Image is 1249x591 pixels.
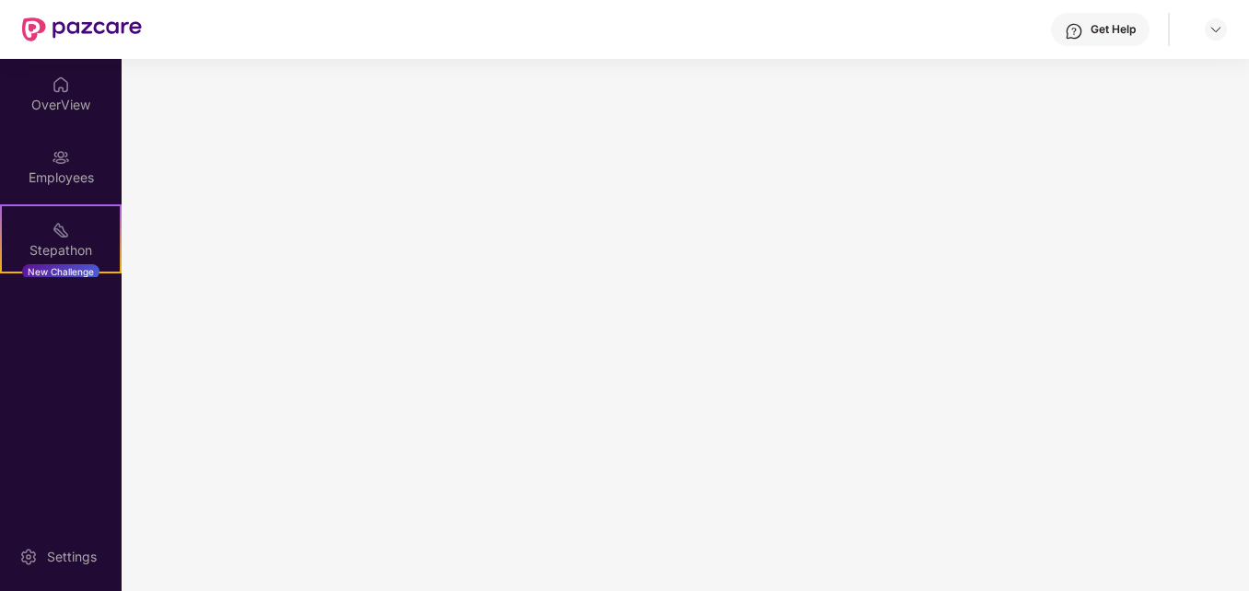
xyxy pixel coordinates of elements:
[52,148,70,167] img: svg+xml;base64,PHN2ZyBpZD0iRW1wbG95ZWVzIiB4bWxucz0iaHR0cDovL3d3dy53My5vcmcvMjAwMC9zdmciIHdpZHRoPS...
[22,17,142,41] img: New Pazcare Logo
[19,548,38,566] img: svg+xml;base64,PHN2ZyBpZD0iU2V0dGluZy0yMHgyMCIgeG1sbnM9Imh0dHA6Ly93d3cudzMub3JnLzIwMDAvc3ZnIiB3aW...
[52,221,70,239] img: svg+xml;base64,PHN2ZyB4bWxucz0iaHR0cDovL3d3dy53My5vcmcvMjAwMC9zdmciIHdpZHRoPSIyMSIgaGVpZ2h0PSIyMC...
[22,264,99,279] div: New Challenge
[41,548,102,566] div: Settings
[2,241,120,260] div: Stepathon
[1208,22,1223,37] img: svg+xml;base64,PHN2ZyBpZD0iRHJvcGRvd24tMzJ4MzIiIHhtbG5zPSJodHRwOi8vd3d3LnczLm9yZy8yMDAwL3N2ZyIgd2...
[1091,22,1136,37] div: Get Help
[52,75,70,94] img: svg+xml;base64,PHN2ZyBpZD0iSG9tZSIgeG1sbnM9Imh0dHA6Ly93d3cudzMub3JnLzIwMDAvc3ZnIiB3aWR0aD0iMjAiIG...
[1065,22,1083,41] img: svg+xml;base64,PHN2ZyBpZD0iSGVscC0zMngzMiIgeG1sbnM9Imh0dHA6Ly93d3cudzMub3JnLzIwMDAvc3ZnIiB3aWR0aD...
